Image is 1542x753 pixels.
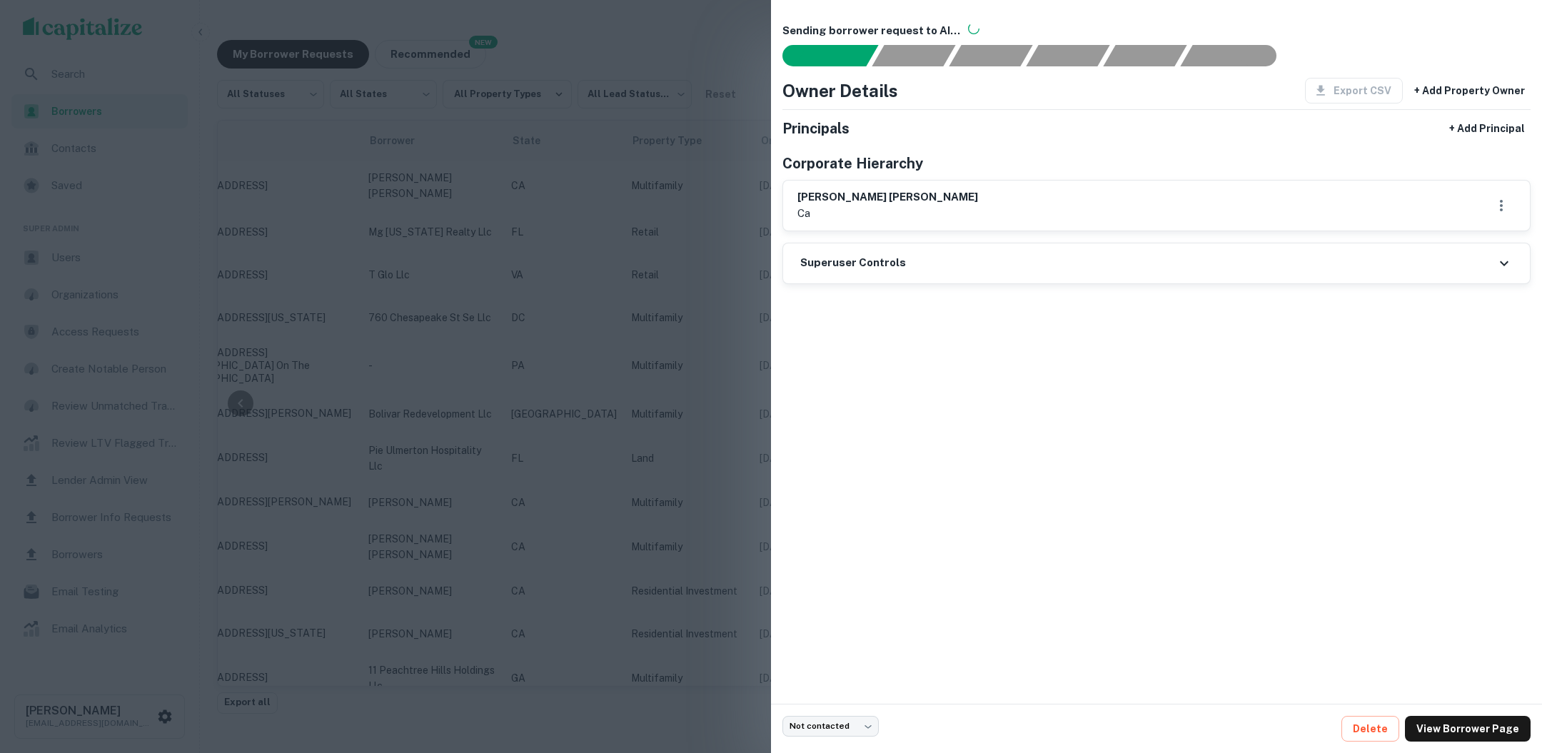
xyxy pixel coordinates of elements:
[797,205,978,222] p: ca
[1443,116,1531,141] button: + Add Principal
[782,78,898,103] h4: Owner Details
[797,189,978,206] h6: [PERSON_NAME] [PERSON_NAME]
[1471,639,1542,707] iframe: Chat Widget
[1409,78,1531,103] button: + Add Property Owner
[872,45,955,66] div: Your request is received and processing...
[1103,45,1186,66] div: Principals found, still searching for contact information. This may take time...
[782,23,1531,39] h6: Sending borrower request to AI...
[949,45,1032,66] div: Documents found, AI parsing details...
[1026,45,1109,66] div: Principals found, AI now looking for contact information...
[782,153,923,174] h5: Corporate Hierarchy
[782,716,879,737] div: Not contacted
[765,45,872,66] div: Sending borrower request to AI...
[1341,716,1399,742] button: Delete
[800,255,906,271] h6: Superuser Controls
[782,118,850,139] h5: Principals
[1181,45,1294,66] div: AI fulfillment process complete.
[1405,716,1531,742] a: View Borrower Page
